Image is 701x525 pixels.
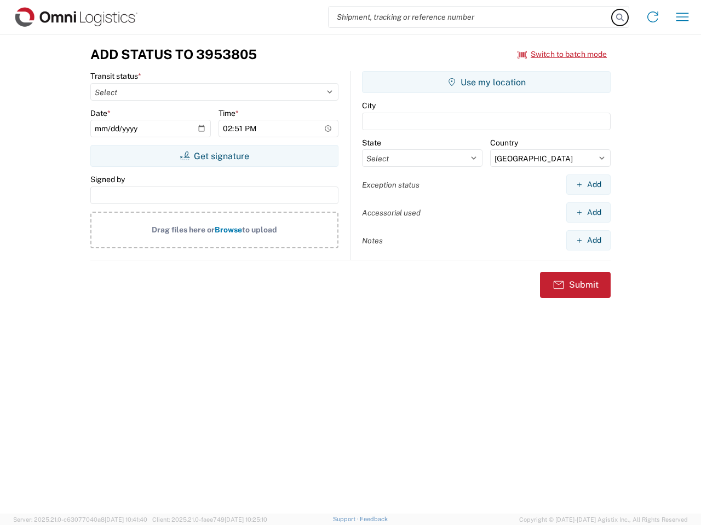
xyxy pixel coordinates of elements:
a: Support [333,516,360,522]
input: Shipment, tracking or reference number [329,7,612,27]
button: Use my location [362,71,611,93]
label: Exception status [362,180,420,190]
button: Submit [540,272,611,298]
h3: Add Status to 3953805 [90,46,257,62]
button: Add [566,202,611,223]
label: City [362,101,376,110]
label: State [362,138,381,148]
span: [DATE] 10:25:10 [225,516,267,523]
label: Time [219,108,239,118]
button: Add [566,174,611,195]
span: Drag files here or [152,225,215,234]
span: Server: 2025.21.0-c63077040a8 [13,516,147,523]
button: Switch to batch mode [518,45,607,63]
button: Get signature [90,145,338,167]
label: Signed by [90,174,125,184]
span: Client: 2025.21.0-faee749 [152,516,267,523]
span: to upload [242,225,277,234]
label: Accessorial used [362,208,421,218]
button: Add [566,230,611,250]
span: Browse [215,225,242,234]
label: Notes [362,236,383,246]
label: Country [490,138,518,148]
label: Date [90,108,111,118]
span: [DATE] 10:41:40 [105,516,147,523]
label: Transit status [90,71,141,81]
a: Feedback [360,516,388,522]
span: Copyright © [DATE]-[DATE] Agistix Inc., All Rights Reserved [519,515,688,524]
